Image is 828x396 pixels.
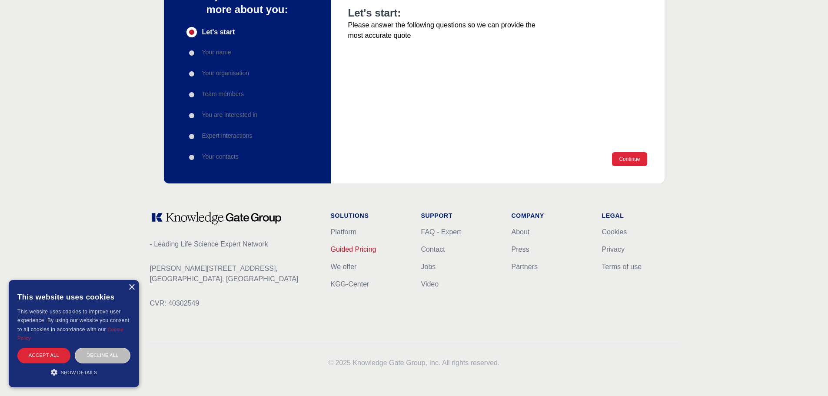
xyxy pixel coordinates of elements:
[17,348,70,363] div: Accept all
[202,69,249,77] p: Your organisation
[61,370,97,375] span: Show details
[331,211,407,220] h1: Solutions
[202,131,253,140] p: Expert interactions
[150,358,678,368] p: 2025 Knowledge Gate Group, Inc. All rights reserved.
[421,211,498,220] h1: Support
[331,246,376,253] a: Guided Pricing
[202,48,231,57] p: Your name
[785,354,828,396] iframe: Chat Widget
[512,228,530,236] a: About
[329,359,334,366] span: ©
[602,211,678,220] h1: Legal
[186,27,308,163] div: Progress
[150,263,317,284] p: [PERSON_NAME][STREET_ADDRESS], [GEOGRAPHIC_DATA], [GEOGRAPHIC_DATA]
[331,280,369,288] a: KGG-Center
[348,20,543,41] p: Please answer the following questions so we can provide the most accurate quote
[331,228,357,236] a: Platform
[612,152,647,166] button: Continue
[421,280,439,288] a: Video
[17,327,123,341] a: Cookie Policy
[512,246,529,253] a: Press
[202,27,235,37] span: Let's start
[421,228,461,236] a: FAQ - Expert
[17,286,130,307] div: This website uses cookies
[602,228,627,236] a: Cookies
[150,298,317,309] p: CVR: 40302549
[421,246,445,253] a: Contact
[128,284,135,291] div: Close
[202,152,239,161] p: Your contacts
[348,6,543,20] h2: Let's start:
[602,246,625,253] a: Privacy
[17,309,129,333] span: This website uses cookies to improve user experience. By using our website you consent to all coo...
[75,348,130,363] div: Decline all
[512,263,538,270] a: Partners
[331,263,357,270] a: We offer
[202,110,258,119] p: You are interested in
[17,368,130,376] div: Show details
[202,90,244,98] p: Team members
[421,263,436,270] a: Jobs
[150,239,317,250] p: - Leading Life Science Expert Network
[512,211,588,220] h1: Company
[602,263,642,270] a: Terms of use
